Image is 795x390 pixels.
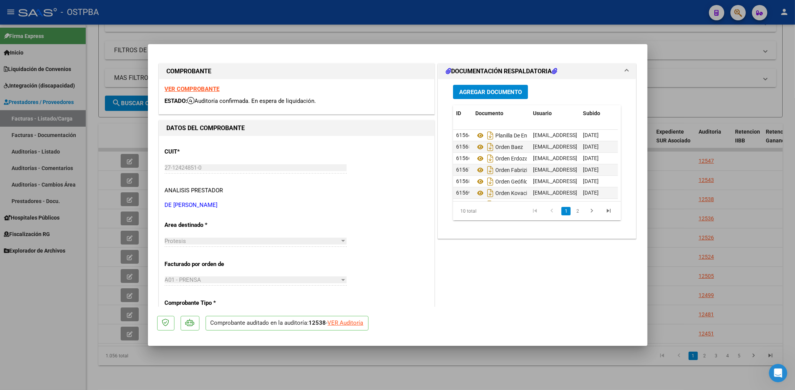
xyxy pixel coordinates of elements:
[475,144,523,150] span: Orden Baez
[472,105,530,122] datatable-header-cell: Documento
[475,190,530,196] span: Orden Kovacic
[485,175,495,188] i: Descargar documento
[165,97,188,104] span: ESTADO:
[533,144,663,150] span: [EMAIL_ADDRESS][DOMAIN_NAME] - [PERSON_NAME]
[456,132,471,138] span: 61564
[583,178,599,184] span: [DATE]
[188,97,316,104] span: Auditoría confirmada. En espera de liquidación.
[533,190,663,196] span: [EMAIL_ADDRESS][DOMAIN_NAME] - [PERSON_NAME]
[456,178,471,184] span: 61568
[456,110,461,116] span: ID
[528,207,542,215] a: go to first page
[165,201,428,210] p: DE [PERSON_NAME]
[453,105,472,122] datatable-header-cell: ID
[533,178,663,184] span: [EMAIL_ADDRESS][DOMAIN_NAME] - [PERSON_NAME]
[583,155,599,161] span: [DATE]
[485,187,495,199] i: Descargar documento
[583,167,599,173] span: [DATE]
[573,207,582,215] a: 2
[485,141,495,153] i: Descargar documento
[165,238,186,245] span: Protesis
[583,190,599,196] span: [DATE]
[530,105,580,122] datatable-header-cell: Usuario
[583,110,600,116] span: Subido
[453,202,486,221] div: 10 total
[475,132,555,139] span: Planilla De Entrega 08-25
[572,205,583,218] li: page 2
[533,167,663,173] span: [EMAIL_ADDRESS][DOMAIN_NAME] - [PERSON_NAME]
[328,319,363,327] div: VER Auditoría
[459,89,522,96] span: Agregar Documento
[165,276,201,283] span: A01 - PRENSA
[583,132,599,138] span: [DATE]
[580,105,618,122] datatable-header-cell: Subido
[533,110,552,116] span: Usuario
[544,207,559,215] a: go to previous page
[456,167,471,173] span: 61567
[456,144,471,150] span: 61565
[583,144,599,150] span: [DATE]
[309,319,326,326] strong: 12538
[485,164,495,176] i: Descargar documento
[475,167,527,173] span: Orden Fabrizi
[165,299,244,307] p: Comprobante Tipo *
[206,316,368,331] p: Comprobante auditado en la auditoría: -
[533,155,663,161] span: [EMAIL_ADDRESS][DOMAIN_NAME] - [PERSON_NAME]
[475,178,528,185] span: Orden Geófilo
[533,132,663,138] span: [EMAIL_ADDRESS][DOMAIN_NAME] - [PERSON_NAME]
[165,260,244,269] p: Facturado por orden de
[453,85,528,99] button: Agregar Documento
[769,364,787,382] iframe: Intercom live chat
[561,207,571,215] a: 1
[584,207,599,215] a: go to next page
[165,186,223,195] div: ANALISIS PRESTADOR
[475,110,503,116] span: Documento
[446,67,557,76] h1: DOCUMENTACIÓN RESPALDATORIA
[167,68,212,75] strong: COMPROBANTE
[438,64,636,79] mat-expansion-panel-header: DOCUMENTACIÓN RESPALDATORIA
[475,155,532,162] span: Orden Erdozain
[167,124,245,132] strong: DATOS DEL COMPROBANTE
[601,207,616,215] a: go to last page
[485,152,495,165] i: Descargar documento
[165,86,220,93] a: VER COMPROBANTE
[165,221,244,230] p: Area destinado *
[456,155,471,161] span: 61566
[485,129,495,142] i: Descargar documento
[456,190,471,196] span: 61569
[165,147,244,156] p: CUIT
[438,79,636,238] div: DOCUMENTACIÓN RESPALDATORIA
[560,205,572,218] li: page 1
